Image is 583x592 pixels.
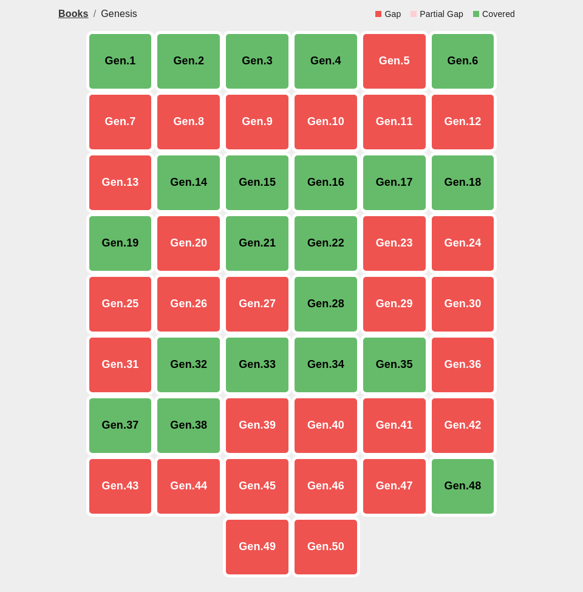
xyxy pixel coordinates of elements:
[420,8,463,20] div: Partial Gap
[223,517,291,577] div: Gen.49
[360,31,429,92] div: Gen.5
[154,152,223,213] div: Gen.14
[223,92,291,152] div: Gen.9
[58,9,89,19] a: Books
[154,335,223,395] div: Gen.32
[223,335,291,395] div: Gen.33
[154,395,223,456] div: Gen.38
[360,152,429,213] div: Gen.17
[86,31,155,92] div: Gen.1
[223,395,291,456] div: Gen.39
[154,213,223,274] div: Gen.20
[223,152,291,213] div: Gen.15
[58,7,375,21] nav: breadcrumb
[291,152,360,213] div: Gen.16
[429,274,497,335] div: Gen.30
[223,31,291,92] div: Gen.3
[429,395,497,456] div: Gen.42
[86,274,155,335] div: Gen.25
[522,531,568,577] iframe: Drift Widget Chat Controller
[86,456,155,517] div: Gen.43
[429,31,497,92] div: Gen.6
[154,92,223,152] div: Gen.8
[429,335,497,395] div: Gen.36
[291,456,360,517] div: Gen.46
[360,274,429,335] div: Gen.29
[154,31,223,92] div: Gen.2
[86,152,155,213] div: Gen.13
[291,395,360,456] div: Gen.40
[223,213,291,274] div: Gen.21
[86,335,155,395] div: Gen.31
[223,456,291,517] div: Gen.45
[384,8,401,20] div: Gap
[429,456,497,517] div: Gen.48
[154,456,223,517] div: Gen.44
[291,517,360,577] div: Gen.50
[360,213,429,274] div: Gen.23
[360,92,429,152] div: Gen.11
[360,456,429,517] div: Gen.47
[482,8,515,20] div: Covered
[360,395,429,456] div: Gen.41
[429,152,497,213] div: Gen.18
[86,213,155,274] div: Gen.19
[86,92,155,152] div: Gen.7
[101,7,137,21] p: Genesis
[86,395,155,456] div: Gen.37
[291,31,360,92] div: Gen.4
[291,213,360,274] div: Gen.22
[94,7,97,21] li: /
[291,335,360,395] div: Gen.34
[154,274,223,335] div: Gen.26
[291,274,360,335] div: Gen.28
[429,213,497,274] div: Gen.24
[429,92,497,152] div: Gen.12
[291,92,360,152] div: Gen.10
[223,274,291,335] div: Gen.27
[360,335,429,395] div: Gen.35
